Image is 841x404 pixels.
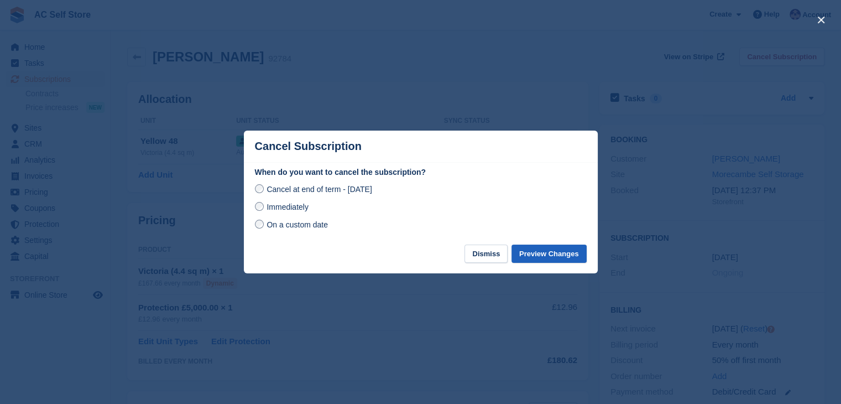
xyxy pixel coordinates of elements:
input: On a custom date [255,220,264,229]
span: On a custom date [267,220,328,229]
span: Immediately [267,203,308,211]
p: Cancel Subscription [255,140,362,153]
button: close [812,11,830,29]
input: Immediately [255,202,264,211]
span: Cancel at end of term - [DATE] [267,185,372,194]
label: When do you want to cancel the subscription? [255,167,587,178]
button: Dismiss [464,245,508,263]
button: Preview Changes [511,245,587,263]
input: Cancel at end of term - [DATE] [255,184,264,193]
